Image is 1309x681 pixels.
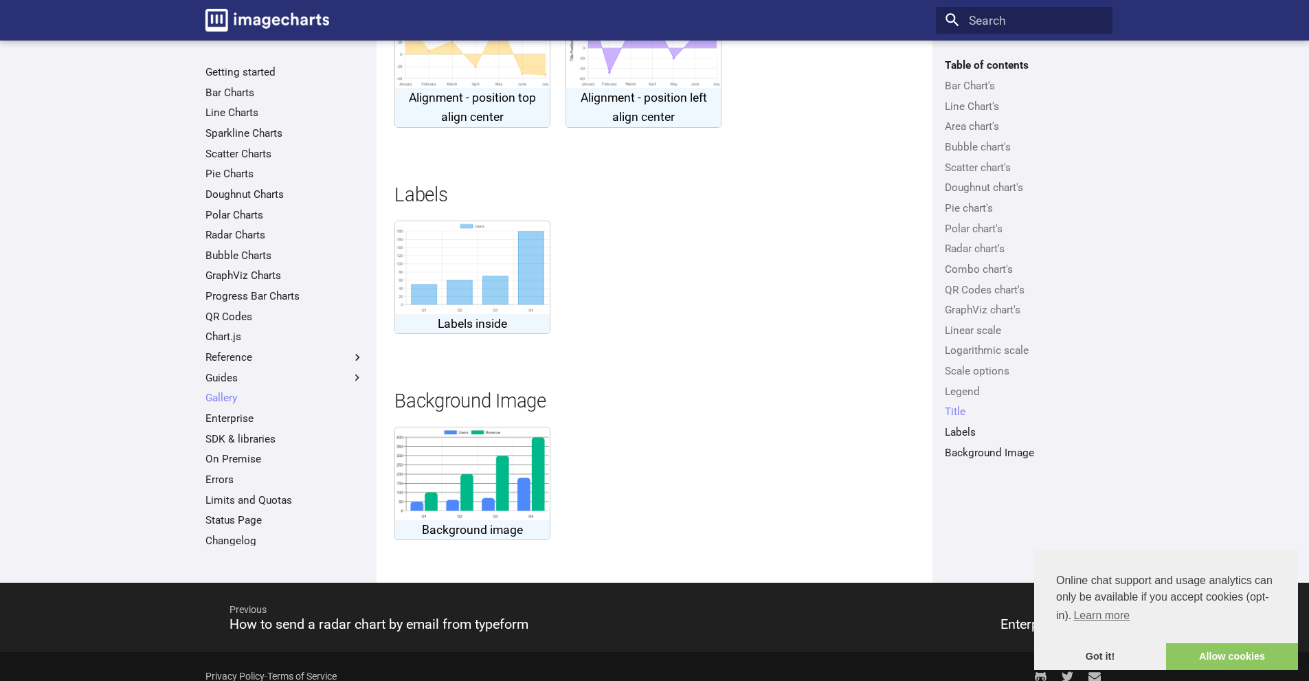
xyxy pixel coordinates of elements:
[945,324,1104,337] a: Linear scale
[205,249,364,263] a: Bubble Charts
[205,126,364,140] a: Sparkline Charts
[395,427,550,520] img: 2.8.0
[945,283,1104,297] a: QR Codes chart's
[945,140,1104,154] a: Bubble chart's
[1000,616,1061,632] span: Enterprise
[945,344,1104,357] a: Logarithmic scale
[655,592,1077,628] span: Next
[205,371,364,385] label: Guides
[197,585,655,649] a: PreviousHow to send a radar chart by email from typeform
[205,9,329,32] img: logo
[1071,605,1132,626] a: learn more about cookies
[205,452,364,466] a: On Premise
[945,181,1104,194] a: Doughnut chart's
[205,228,364,242] a: Radar Charts
[205,86,364,100] a: Bar Charts
[655,585,1113,649] a: NextEnterprise
[205,289,364,303] a: Progress Bar Charts
[936,58,1112,72] label: Table of contents
[395,520,550,539] p: Background image
[205,473,364,487] a: Errors
[205,65,364,79] a: Getting started
[945,222,1104,236] a: Polar chart's
[945,161,1104,175] a: Scatter chart's
[945,446,1104,460] a: Background Image
[566,88,721,126] p: Alignment - position left align center
[205,106,364,120] a: Line Charts
[230,616,528,632] span: How to send a radar chart by email from typeform
[1056,572,1276,626] span: Online chat support and usage analytics can only be available if you accept cookies (opt-in).
[214,592,636,628] span: Previous
[394,427,550,540] a: Background image
[945,100,1104,113] a: Line Chart's
[205,534,364,548] a: Changelog
[945,425,1104,439] a: Labels
[205,513,364,527] a: Status Page
[205,391,364,405] a: Gallery
[205,188,364,201] a: Doughnut Charts
[945,201,1104,215] a: Pie chart's
[945,263,1104,276] a: Combo chart's
[395,88,550,126] p: Alignment - position top align center
[945,79,1104,93] a: Bar Chart's
[199,3,335,37] a: Image-Charts documentation
[945,405,1104,418] a: Title
[936,7,1112,34] input: Search
[394,221,550,334] a: Labels inside
[945,242,1104,256] a: Radar chart's
[395,221,550,314] img: 2.8.0
[205,147,364,161] a: Scatter Charts
[1034,550,1298,670] div: cookieconsent
[394,182,915,209] h2: Labels
[1166,643,1298,671] a: allow cookies
[205,412,364,425] a: Enterprise
[205,493,364,507] a: Limits and Quotas
[945,303,1104,317] a: GraphViz chart's
[945,364,1104,378] a: Scale options
[205,269,364,282] a: GraphViz Charts
[205,208,364,222] a: Polar Charts
[395,314,550,333] p: Labels inside
[205,167,364,181] a: Pie Charts
[394,388,915,415] h2: Background Image
[936,58,1112,459] nav: Table of contents
[945,120,1104,133] a: Area chart's
[205,330,364,344] a: Chart.js
[1034,643,1166,671] a: dismiss cookie message
[205,432,364,446] a: SDK & libraries
[945,385,1104,399] a: Legend
[205,350,364,364] label: Reference
[205,310,364,324] a: QR Codes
